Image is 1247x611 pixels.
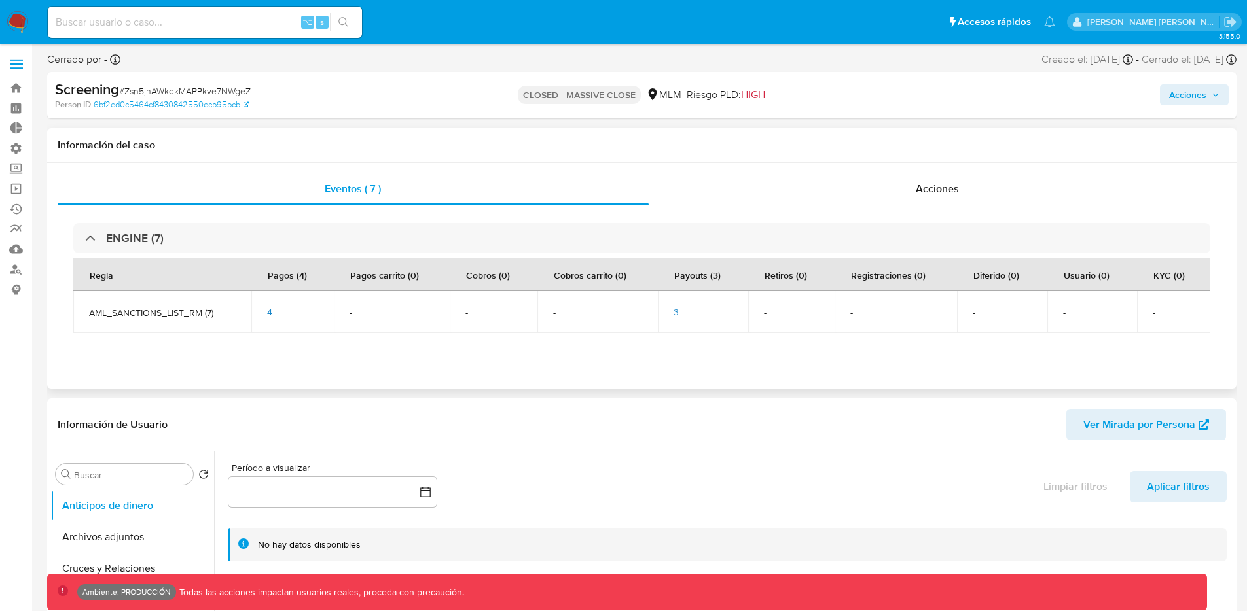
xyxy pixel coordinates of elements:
input: Buscar usuario o caso... [48,14,362,31]
p: jhon.osorio@mercadolibre.com.co [1087,16,1220,28]
button: search-icon [330,13,357,31]
button: Volver al orden por defecto [198,469,209,483]
span: Acciones [1169,84,1206,105]
span: - [1153,307,1195,319]
div: Pagos (4) [252,259,323,290]
p: CLOSED - MASSIVE CLOSE [518,86,641,104]
b: - [101,52,107,67]
button: Buscar [61,469,71,480]
span: 4 [267,305,272,319]
p: Ambiente: PRODUCCIÓN [82,589,171,595]
span: s [320,16,324,28]
a: 6bf2ed0c5464cf8430842550ecb95bcb [94,99,249,111]
p: Todas las acciones impactan usuarios reales, proceda con precaución. [176,586,464,599]
h1: Información de Usuario [58,418,168,431]
button: Archivos adjuntos [50,521,214,553]
div: Usuario (0) [1048,259,1125,290]
span: - [764,307,819,319]
button: Acciones [1160,84,1229,105]
span: - [350,307,434,319]
div: Creado el: [DATE] [1041,52,1133,67]
span: ⌥ [302,16,312,28]
div: Regla [74,259,129,290]
span: - [1136,52,1139,67]
input: Buscar [74,469,188,481]
div: ENGINE (7) [73,223,1210,253]
button: Cruces y Relaciones [50,553,214,584]
div: MLM [646,88,681,102]
span: HIGH [741,87,765,102]
h1: Información del caso [58,139,1226,152]
div: Payouts (3) [659,259,736,290]
div: Registraciones (0) [835,259,941,290]
h3: ENGINE (7) [106,231,164,245]
span: - [850,307,942,319]
span: - [1063,307,1121,319]
span: Ver Mirada por Persona [1083,409,1195,440]
span: - [465,307,522,319]
span: Acciones [916,181,959,196]
div: Cobros carrito (0) [538,259,642,290]
span: Accesos rápidos [958,15,1031,29]
button: Anticipos de dinero [50,490,214,521]
div: KYC (0) [1138,259,1201,290]
div: Cerrado el: [DATE] [1142,52,1237,67]
span: # Zsn5jhAWkdkMAPPkve7NWgeZ [119,84,251,97]
span: Cerrado por [47,52,107,67]
b: Screening [55,79,119,99]
div: Cobros (0) [450,259,526,290]
a: Salir [1223,15,1237,29]
span: - [553,307,642,319]
a: Notificaciones [1044,16,1055,27]
b: Person ID [55,99,91,111]
div: Pagos carrito (0) [334,259,435,290]
span: Eventos ( 7 ) [325,181,381,196]
span: 3 [674,305,679,319]
span: AML_SANCTIONS_LIST_RM (7) [89,307,236,319]
div: Retiros (0) [749,259,823,290]
span: Riesgo PLD: [687,88,765,102]
div: Diferido (0) [958,259,1035,290]
span: - [973,307,1031,319]
button: Ver Mirada por Persona [1066,409,1226,440]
